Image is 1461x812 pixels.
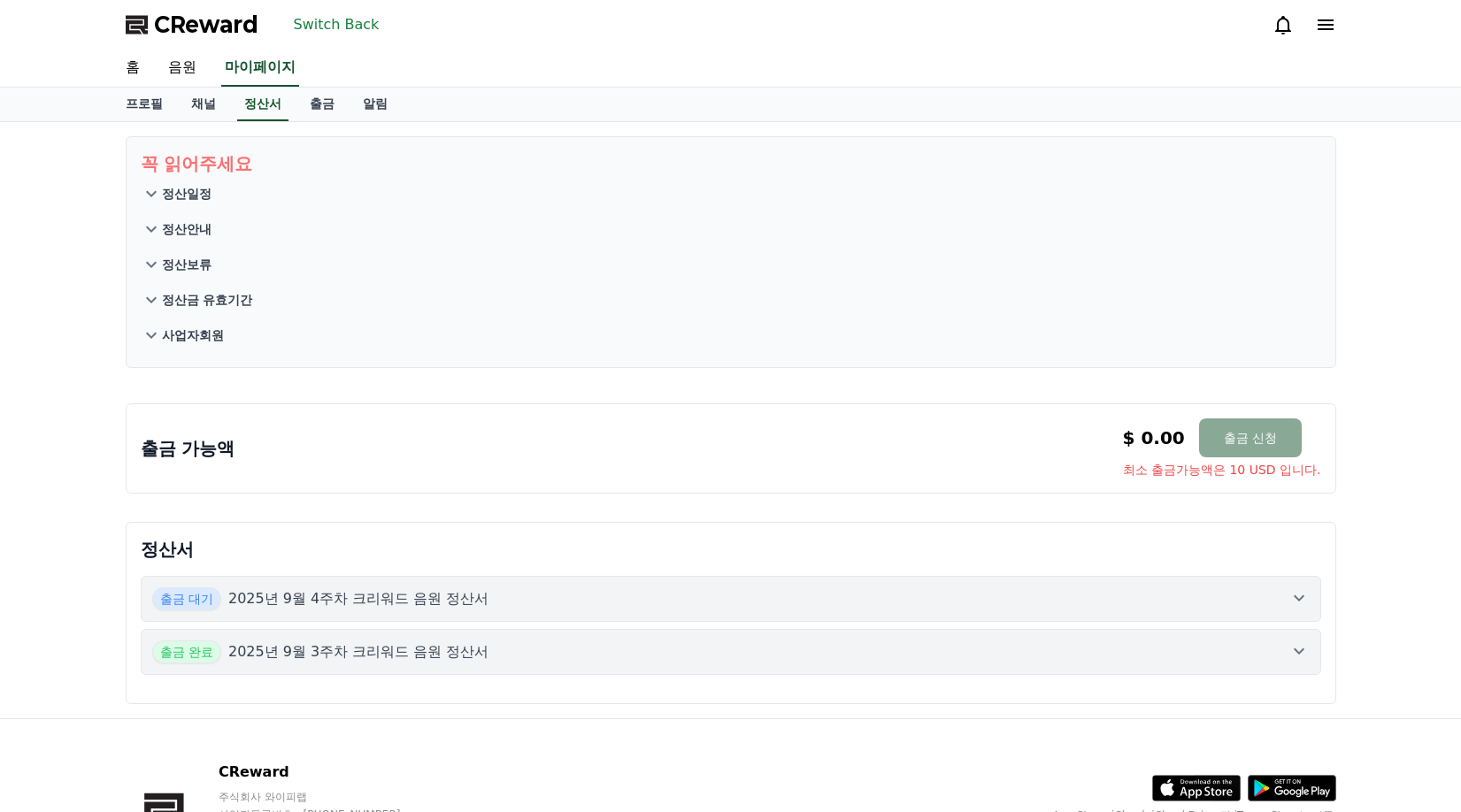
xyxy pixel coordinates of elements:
[154,50,211,87] a: 음원
[177,88,230,121] a: 채널
[219,790,434,804] p: 주식회사 와이피랩
[162,185,211,203] p: 정산일정
[1199,418,1302,457] button: 출금 신청
[228,588,489,609] p: 2025년 9월 4주차 크리워드 음원 정산서
[141,436,235,461] p: 출금 가능액
[152,640,221,663] span: 출금 완료
[141,176,1321,211] button: 정산일정
[141,318,1321,353] button: 사업자회원
[141,211,1321,247] button: 정산안내
[237,88,288,121] a: 정산서
[141,629,1321,675] button: 출금 완료 2025년 9월 3주차 크리워드 음원 정산서
[162,291,253,309] p: 정산금 유효기간
[141,247,1321,282] button: 정산보류
[141,576,1321,622] button: 출금 대기 2025년 9월 4주차 크리워드 음원 정산서
[141,282,1321,318] button: 정산금 유효기간
[126,11,258,39] a: CReward
[141,537,1321,562] p: 정산서
[162,220,211,238] p: 정산안내
[296,88,349,121] a: 출금
[228,641,489,663] p: 2025년 9월 3주차 크리워드 음원 정산서
[1123,425,1185,450] p: $ 0.00
[162,326,224,344] p: 사업자회원
[221,50,299,87] a: 마이페이지
[111,50,154,87] a: 홈
[154,11,258,39] span: CReward
[287,11,387,39] button: Switch Back
[162,256,211,273] p: 정산보류
[1123,461,1321,479] span: 최소 출금가능액은 10 USD 입니다.
[111,88,177,121] a: 프로필
[219,762,434,783] p: CReward
[152,587,221,610] span: 출금 대기
[349,88,402,121] a: 알림
[141,151,1321,176] p: 꼭 읽어주세요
